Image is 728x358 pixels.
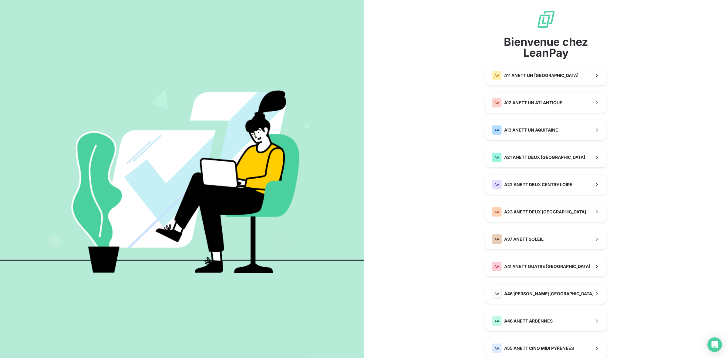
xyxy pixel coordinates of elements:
button: AAA41 ANETT QUATRE [GEOGRAPHIC_DATA] [485,256,607,276]
div: Open Intercom Messenger [707,337,722,352]
button: AAA21 ANETT DEUX [GEOGRAPHIC_DATA] [485,147,607,167]
div: AA [492,289,502,299]
span: A22 ANETT DEUX CENTRE LOIRE [504,182,572,188]
span: A13 ANETT UN AQUITAINE [504,127,558,133]
div: AA [492,262,502,271]
button: AAA12 ANETT UN ATLANTIQUE [485,93,607,113]
div: AA [492,98,502,108]
span: A48 ANETT ARDENNES [504,318,553,324]
span: A23 ANETT DEUX [GEOGRAPHIC_DATA] [504,209,586,215]
div: AA [492,234,502,244]
span: A46 [PERSON_NAME][GEOGRAPHIC_DATA] [504,291,594,297]
button: AAA13 ANETT UN AQUITAINE [485,120,607,140]
span: A11 ANETT UN [GEOGRAPHIC_DATA] [504,72,578,79]
button: AAA22 ANETT DEUX CENTRE LOIRE [485,175,607,195]
button: AAA11 ANETT UN [GEOGRAPHIC_DATA] [485,65,607,85]
div: AA [492,316,502,326]
span: A12 ANETT UN ATLANTIQUE [504,100,562,106]
button: AAA48 ANETT ARDENNES [485,311,607,331]
button: AAA37 ANETT SOLEIL [485,229,607,249]
button: AAA23 ANETT DEUX [GEOGRAPHIC_DATA] [485,202,607,222]
span: Bienvenue chez LeanPay [485,36,607,58]
div: AA [492,343,502,353]
span: A21 ANETT DEUX [GEOGRAPHIC_DATA] [504,154,585,160]
span: A37 ANETT SOLEIL [504,236,544,242]
div: AA [492,180,502,189]
button: AAA46 [PERSON_NAME][GEOGRAPHIC_DATA] [485,284,607,304]
span: A41 ANETT QUATRE [GEOGRAPHIC_DATA] [504,263,590,269]
div: AA [492,71,502,80]
span: A55 ANETT CINQ MIDI PYRENEES [504,345,574,351]
img: logo sigle [536,10,556,29]
div: AA [492,152,502,162]
div: AA [492,125,502,135]
div: AA [492,207,502,217]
